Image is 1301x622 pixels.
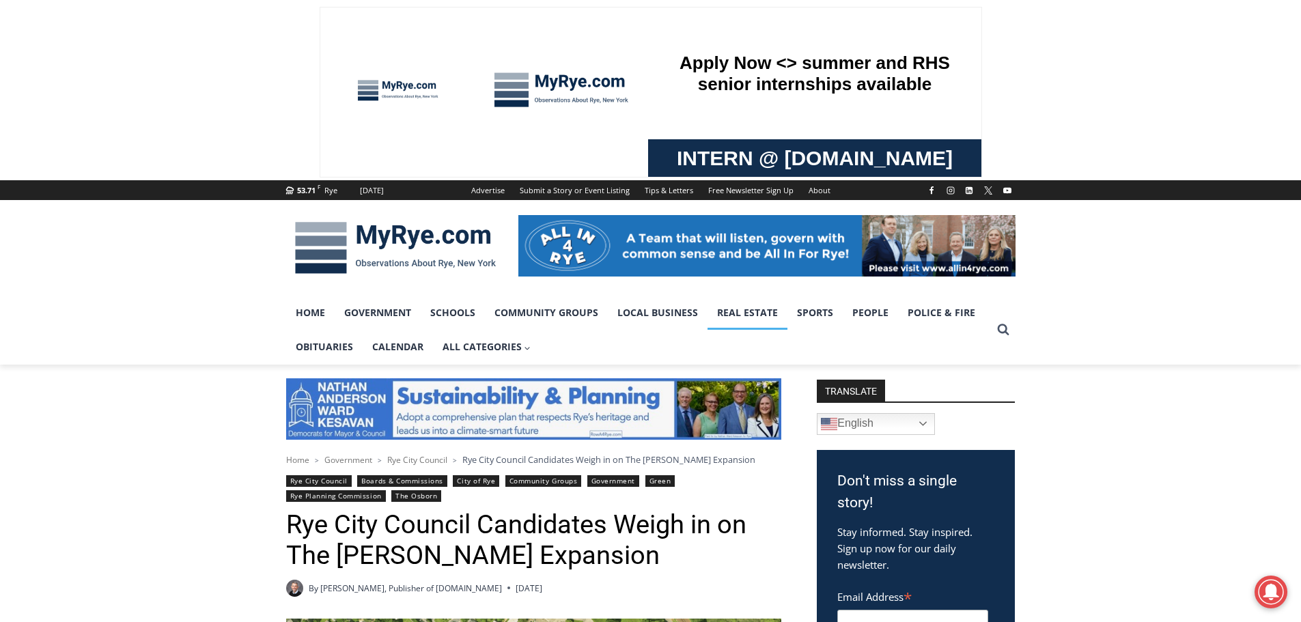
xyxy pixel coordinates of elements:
[391,490,441,502] a: The Osborn
[433,330,541,364] button: Child menu of All Categories
[345,1,645,132] div: Apply Now <> summer and RHS senior internships available
[286,454,309,466] a: Home
[898,296,985,330] a: Police & Fire
[286,330,363,364] a: Obituaries
[942,182,959,199] a: Instagram
[587,475,639,487] a: Government
[608,296,708,330] a: Local Business
[837,470,994,513] h3: Don't miss a single story!
[512,180,637,200] a: Submit a Story or Event Listing
[464,180,838,200] nav: Secondary Navigation
[787,296,843,330] a: Sports
[320,582,502,594] a: [PERSON_NAME], Publisher of [DOMAIN_NAME]
[637,180,701,200] a: Tips & Letters
[453,455,457,465] span: >
[324,454,372,466] a: Government
[387,454,447,466] a: Rye City Council
[837,524,994,573] p: Stay informed. Stay inspired. Sign up now for our daily newsletter.
[360,184,384,197] div: [DATE]
[645,475,675,487] a: Green
[286,212,505,283] img: MyRye.com
[801,180,838,200] a: About
[821,416,837,432] img: en
[961,182,977,199] a: Linkedin
[980,182,996,199] a: X
[357,136,633,167] span: Intern @ [DOMAIN_NAME]
[999,182,1016,199] a: YouTube
[421,296,485,330] a: Schools
[363,330,433,364] a: Calendar
[286,296,335,330] a: Home
[315,455,319,465] span: >
[286,475,352,487] a: Rye City Council
[328,132,662,170] a: Intern @ [DOMAIN_NAME]
[318,183,320,190] span: F
[324,184,337,197] div: Rye
[701,180,801,200] a: Free Newsletter Sign Up
[286,453,781,466] nav: Breadcrumbs
[817,413,935,435] a: English
[708,296,787,330] a: Real Estate
[286,296,991,365] nav: Primary Navigation
[309,582,318,595] span: By
[991,317,1016,342] button: View Search Form
[335,296,421,330] a: Government
[817,380,885,401] strong: TRANSLATE
[464,180,512,200] a: Advertise
[297,185,316,195] span: 53.71
[357,475,447,487] a: Boards & Commissions
[286,580,303,597] a: Author image
[462,453,755,466] span: Rye City Council Candidates Weigh in on The [PERSON_NAME] Expansion
[837,583,988,608] label: Email Address
[453,475,499,487] a: City of Rye
[485,296,608,330] a: Community Groups
[286,509,781,571] h1: Rye City Council Candidates Weigh in on The [PERSON_NAME] Expansion
[378,455,382,465] span: >
[843,296,898,330] a: People
[518,215,1016,277] img: All in for Rye
[286,490,386,502] a: Rye Planning Commission
[516,582,542,595] time: [DATE]
[923,182,940,199] a: Facebook
[505,475,581,487] a: Community Groups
